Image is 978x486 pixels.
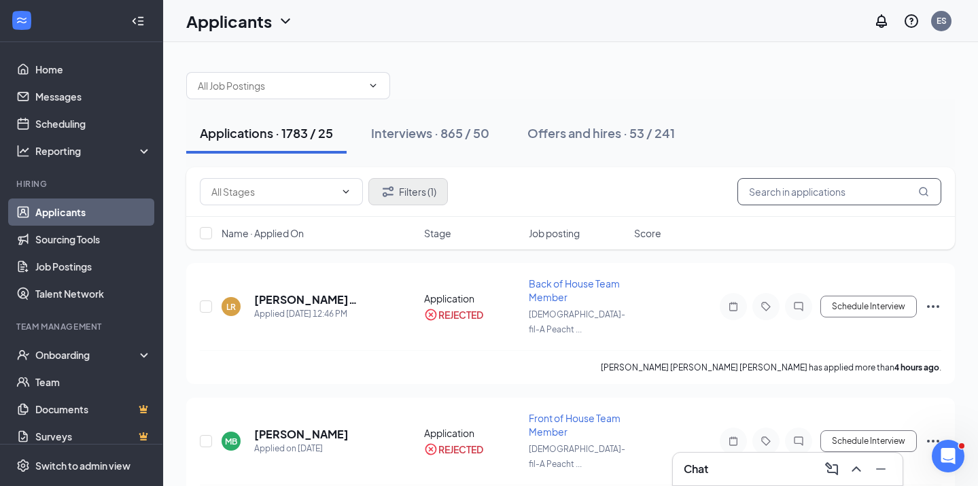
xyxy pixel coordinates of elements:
input: Search in applications [737,178,941,205]
p: [PERSON_NAME] [PERSON_NAME] [PERSON_NAME] has applied more than . [601,362,941,373]
div: Application [424,426,521,440]
div: Offers and hires · 53 / 241 [527,124,675,141]
button: Schedule Interview [820,296,917,317]
button: ChevronUp [845,458,867,480]
svg: WorkstreamLogo [15,14,29,27]
div: REJECTED [438,442,483,456]
svg: ChevronDown [368,80,379,91]
div: Switch to admin view [35,459,130,472]
a: Talent Network [35,280,152,307]
div: REJECTED [438,308,483,322]
svg: QuestionInfo [903,13,920,29]
div: ES [937,15,947,27]
span: Job posting [529,226,580,240]
a: Sourcing Tools [35,226,152,253]
svg: Filter [380,184,396,200]
input: All Job Postings [198,78,362,93]
button: Minimize [870,458,892,480]
span: [DEMOGRAPHIC_DATA]-fil-A Peacht ... [529,309,625,334]
svg: Minimize [873,461,889,477]
div: Application [424,292,521,305]
b: 4 hours ago [894,362,939,372]
svg: Note [725,436,741,447]
svg: ChatInactive [790,301,807,312]
div: LR [226,301,236,313]
svg: ChevronUp [848,461,865,477]
span: Name · Applied On [222,226,304,240]
a: Messages [35,83,152,110]
a: Applicants [35,198,152,226]
button: Filter Filters (1) [368,178,448,205]
svg: ChevronDown [340,186,351,197]
svg: Tag [758,436,774,447]
svg: CrossCircle [424,442,438,456]
div: Applied on [DATE] [254,442,349,455]
span: Back of House Team Member [529,277,620,303]
iframe: Intercom live chat [932,440,964,472]
svg: MagnifyingGlass [918,186,929,197]
svg: Tag [758,301,774,312]
svg: Note [725,301,741,312]
span: [DEMOGRAPHIC_DATA]-fil-A Peacht ... [529,444,625,469]
a: Home [35,56,152,83]
svg: Ellipses [925,298,941,315]
span: Score [634,226,661,240]
button: Schedule Interview [820,430,917,452]
a: SurveysCrown [35,423,152,450]
span: Stage [424,226,451,240]
svg: Ellipses [925,433,941,449]
svg: Analysis [16,144,30,158]
div: Interviews · 865 / 50 [371,124,489,141]
h1: Applicants [186,10,272,33]
svg: Collapse [131,14,145,28]
h5: [PERSON_NAME] [254,427,349,442]
div: MB [225,436,237,447]
div: Onboarding [35,348,140,362]
a: Job Postings [35,253,152,280]
svg: ChevronDown [277,13,294,29]
h3: Chat [684,462,708,476]
div: Team Management [16,321,149,332]
svg: Notifications [873,13,890,29]
h5: [PERSON_NAME] [PERSON_NAME] [PERSON_NAME] [254,292,387,307]
button: ComposeMessage [821,458,843,480]
div: Reporting [35,144,152,158]
a: DocumentsCrown [35,396,152,423]
svg: CrossCircle [424,308,438,322]
span: Front of House Team Member [529,412,621,438]
svg: Settings [16,459,30,472]
svg: UserCheck [16,348,30,362]
a: Scheduling [35,110,152,137]
input: All Stages [211,184,335,199]
svg: ComposeMessage [824,461,840,477]
a: Team [35,368,152,396]
div: Hiring [16,178,149,190]
div: Applied [DATE] 12:46 PM [254,307,387,321]
div: Applications · 1783 / 25 [200,124,333,141]
svg: ChatInactive [790,436,807,447]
